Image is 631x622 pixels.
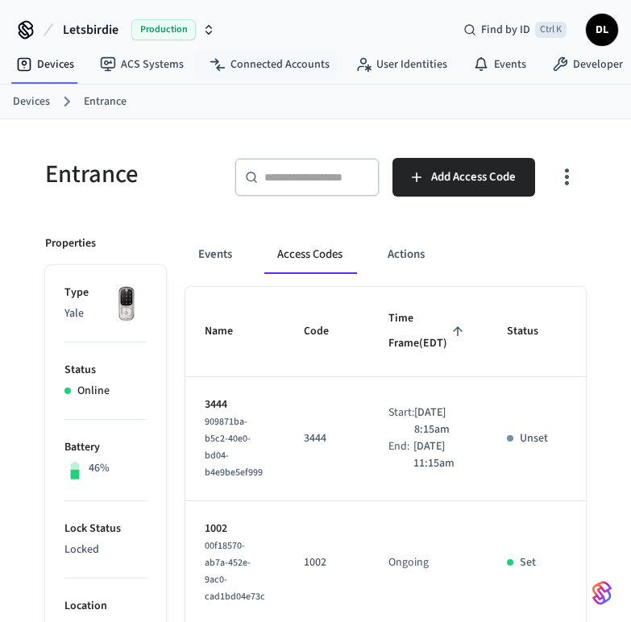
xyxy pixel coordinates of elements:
[586,14,618,46] button: DL
[413,438,468,472] p: [DATE] 11:15am
[375,235,438,274] button: Actions
[481,22,530,38] span: Find by ID
[64,362,147,379] p: Status
[87,50,197,79] a: ACS Systems
[388,438,413,472] div: End:
[205,319,254,344] span: Name
[63,20,118,39] span: Letsbirdie
[205,539,265,603] span: 00f18570-ab7a-452e-9ac0-cad1bd04e73c
[13,93,50,110] a: Devices
[392,158,535,197] button: Add Access Code
[3,50,87,79] a: Devices
[45,235,96,252] p: Properties
[205,396,265,413] p: 3444
[89,460,110,477] p: 46%
[64,305,147,322] p: Yale
[185,235,245,274] button: Events
[535,22,567,38] span: Ctrl K
[304,319,350,344] span: Code
[84,93,127,110] a: Entrance
[587,15,616,44] span: DL
[450,15,579,44] div: Find by IDCtrl K
[592,580,612,606] img: SeamLogoGradient.69752ec5.svg
[64,541,147,558] p: Locked
[304,554,350,571] p: 1002
[414,404,468,438] p: [DATE] 8:15am
[185,235,586,274] div: ant example
[507,319,559,344] span: Status
[205,415,263,479] span: 909871ba-b5c2-40e0-bd04-b4e9be5ef999
[197,50,342,79] a: Connected Accounts
[64,284,147,301] p: Type
[77,383,110,400] p: Online
[388,404,414,438] div: Start:
[45,158,215,191] h5: Entrance
[431,167,516,188] span: Add Access Code
[460,50,539,79] a: Events
[388,306,468,357] span: Time Frame(EDT)
[131,19,196,40] span: Production
[264,235,355,274] button: Access Codes
[520,430,548,447] p: Unset
[520,554,536,571] p: Set
[64,598,147,615] p: Location
[304,430,350,447] p: 3444
[106,284,147,325] img: Yale Assure Touchscreen Wifi Smart Lock, Satin Nickel, Front
[205,520,265,537] p: 1002
[64,520,147,537] p: Lock Status
[342,50,460,79] a: User Identities
[64,439,147,456] p: Battery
